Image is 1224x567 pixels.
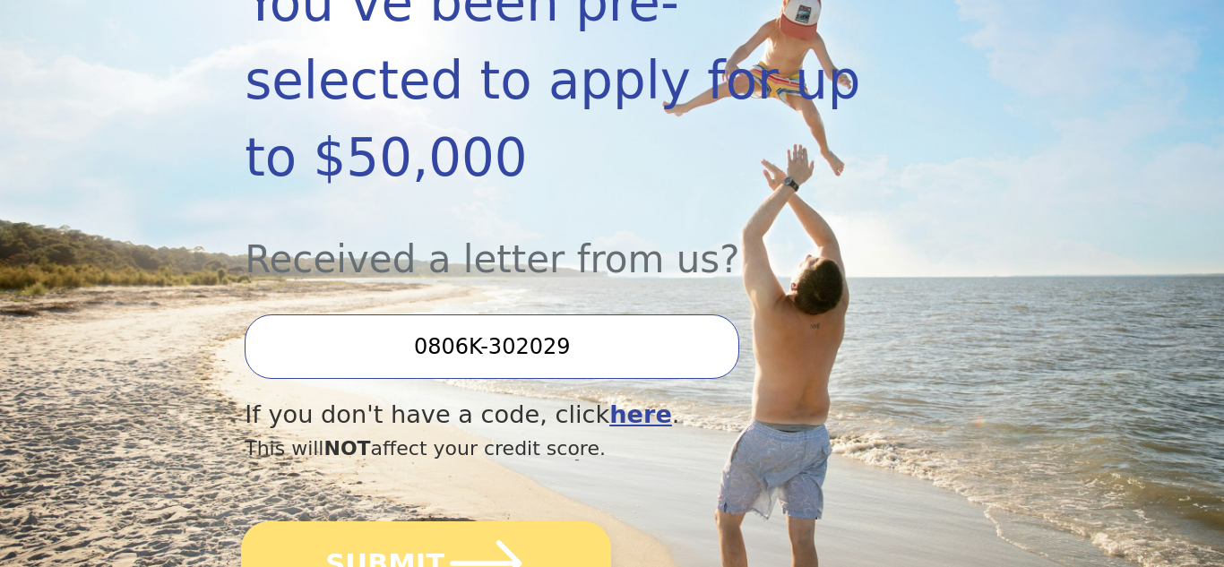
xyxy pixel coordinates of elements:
[245,397,869,434] div: If you don't have a code, click .
[323,437,370,460] span: NOT
[245,434,869,463] div: This will affect your credit score.
[245,197,869,288] div: Received a letter from us?
[245,314,739,379] input: Enter your Offer Code:
[609,400,672,428] a: here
